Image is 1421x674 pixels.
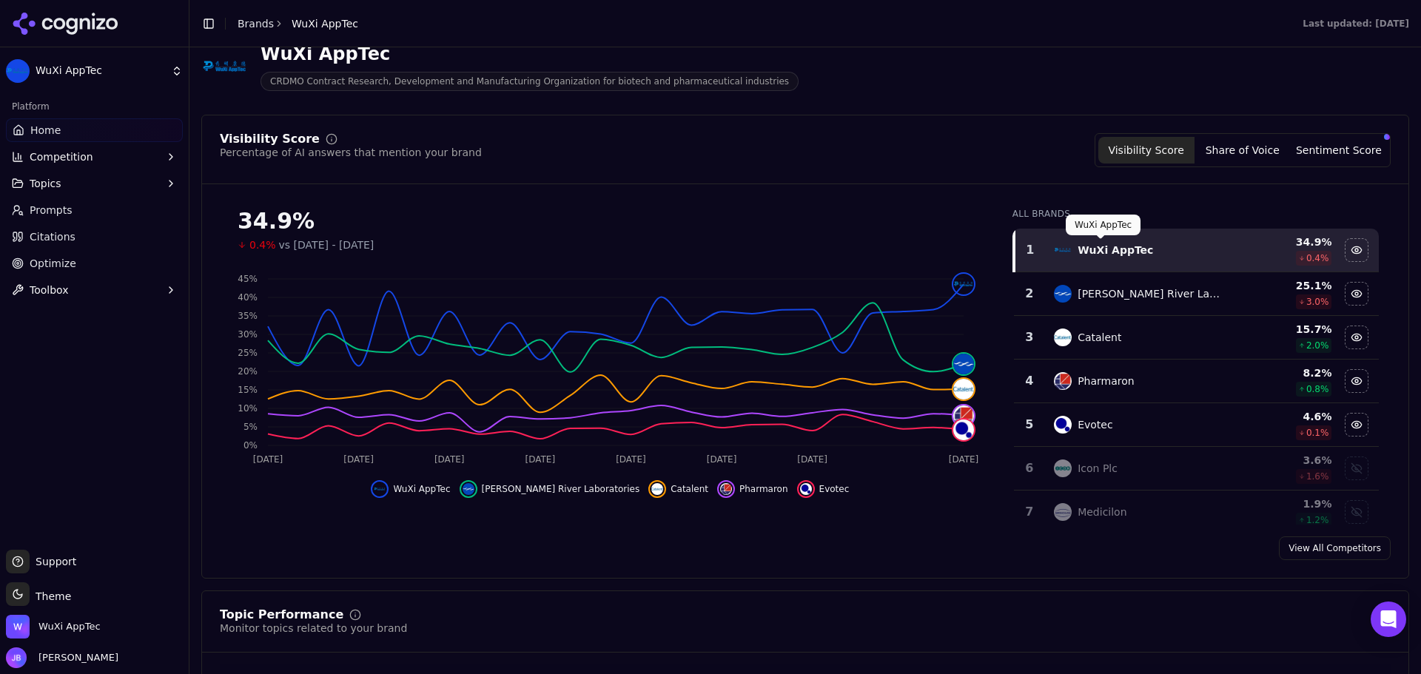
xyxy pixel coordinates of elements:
a: Home [6,118,183,142]
span: Catalent [671,483,708,495]
button: Visibility Score [1098,137,1195,164]
a: Optimize [6,252,183,275]
span: Toolbox [30,283,69,297]
button: Open user button [6,647,118,668]
div: 3.6 % [1237,453,1331,468]
tspan: 5% [243,422,258,432]
span: Pharmaron [739,483,788,495]
div: Last updated: [DATE] [1303,18,1409,30]
button: Show medicilon data [1345,500,1368,524]
p: WuXi AppTec [1075,219,1132,231]
a: Brands [238,18,274,30]
span: vs [DATE] - [DATE] [279,237,374,252]
div: Icon Plc [1078,461,1118,476]
button: Sentiment Score [1291,137,1387,164]
div: Medicilon [1078,505,1126,519]
tspan: 40% [238,292,258,303]
img: evotec [953,419,974,440]
span: 0.4% [249,237,276,252]
tr: 2charles river laboratories[PERSON_NAME] River Laboratories25.1%3.0%Hide charles river laboratori... [1014,272,1379,316]
div: 4 [1020,372,1040,390]
span: 1.6 % [1306,471,1329,482]
tspan: [DATE] [525,454,556,465]
div: 34.9 % [1237,235,1331,249]
img: WuXi AppTec [6,615,30,638]
button: Hide catalent data [1345,326,1368,349]
div: [PERSON_NAME] River Laboratories [1078,286,1225,301]
span: Home [30,123,61,138]
div: 25.1 % [1237,278,1331,293]
img: charles river laboratories [953,354,974,374]
tspan: [DATE] [707,454,737,465]
img: wuxi apptec [374,483,386,495]
button: Hide charles river laboratories data [460,480,640,498]
img: wuxi apptec [953,274,974,294]
button: Show icon plc data [1345,456,1368,480]
span: WuXi AppTec [38,620,101,633]
img: WuXi AppTec [201,43,249,90]
button: Open organization switcher [6,615,101,638]
button: Hide evotec data [1345,413,1368,437]
div: All Brands [1012,208,1379,220]
span: Theme [30,590,71,602]
tspan: 0% [243,440,258,451]
span: 0.8 % [1306,383,1329,395]
div: Visibility Score [220,133,320,145]
img: pharmaron [953,405,974,426]
div: Platform [6,95,183,118]
span: Topics [30,176,61,191]
img: evotec [800,483,812,495]
button: Topics [6,172,183,195]
a: Citations [6,225,183,249]
button: Hide wuxi apptec data [1345,238,1368,262]
span: WuXi AppTec [292,16,358,31]
span: 3.0 % [1306,296,1329,308]
span: Competition [30,149,93,164]
button: Hide evotec data [797,480,850,498]
span: Citations [30,229,75,244]
tspan: [DATE] [949,454,979,465]
div: 1.9 % [1237,496,1331,511]
div: Monitor topics related to your brand [220,621,407,636]
button: Hide pharmaron data [717,480,788,498]
img: catalent [651,483,663,495]
img: pharmaron [1054,372,1072,390]
div: 1 [1021,241,1040,259]
span: [PERSON_NAME] River Laboratories [482,483,640,495]
button: Competition [6,145,183,169]
img: charles river laboratories [463,483,474,495]
img: WuXi AppTec [6,59,30,83]
tspan: [DATE] [343,454,374,465]
tr: 4pharmaronPharmaron8.2%0.8%Hide pharmaron data [1014,360,1379,403]
img: wuxi apptec [1054,241,1072,259]
tspan: 15% [238,385,258,395]
div: 8.2 % [1237,365,1331,380]
img: charles river laboratories [1054,285,1072,303]
button: Hide wuxi apptec data [371,480,450,498]
tr: 5evotecEvotec4.6%0.1%Hide evotec data [1014,403,1379,447]
div: 15.7 % [1237,322,1331,337]
tspan: 25% [238,348,258,358]
img: icon plc [1054,459,1072,477]
tr: 3catalentCatalent15.7%2.0%Hide catalent data [1014,316,1379,360]
img: evotec [1054,416,1072,434]
span: CRDMO Contract Research, Development and Manufacturing Organization for biotech and pharmaceutica... [261,72,799,91]
tspan: [DATE] [616,454,646,465]
div: 34.9% [238,208,983,235]
button: Hide pharmaron data [1345,369,1368,393]
span: Evotec [819,483,850,495]
img: catalent [953,379,974,400]
tspan: 20% [238,366,258,377]
nav: breadcrumb [238,16,358,31]
tr: 6icon plcIcon Plc3.6%1.6%Show icon plc data [1014,447,1379,491]
div: 6 [1020,459,1040,477]
div: 2 [1020,285,1040,303]
button: Hide catalent data [648,480,708,498]
div: 5 [1020,416,1040,434]
tspan: 45% [238,274,258,284]
img: medicilon [1054,503,1072,521]
div: Catalent [1078,330,1121,345]
span: 0.4 % [1306,252,1329,264]
div: Open Intercom Messenger [1371,601,1406,637]
tspan: [DATE] [253,454,283,465]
